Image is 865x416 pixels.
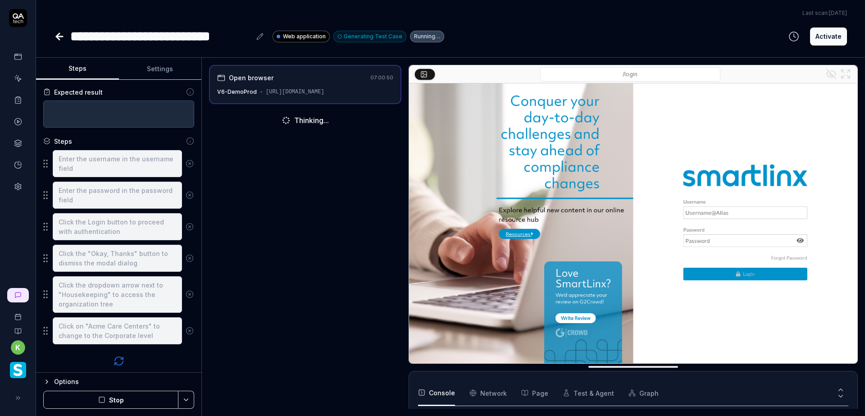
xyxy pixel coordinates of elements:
a: Documentation [4,320,32,335]
button: Graph [628,380,659,406]
button: Generating Test Case [333,31,406,42]
button: Steps [36,58,119,80]
div: Suggestions [43,213,194,241]
a: Web application [273,30,330,42]
button: Stop [43,391,178,409]
div: Expected result [54,87,103,97]
time: 07:00:50 [370,74,393,81]
img: Screenshot [409,83,857,364]
button: Test & Agent [563,380,614,406]
div: Suggestions [43,150,194,178]
button: Options [43,376,194,387]
button: Remove step [182,155,197,173]
button: Activate [810,27,847,46]
div: Steps [54,137,72,146]
div: Suggestions [43,317,194,345]
button: View version history [783,27,805,46]
div: Options [54,376,194,387]
button: Open in full screen [838,67,853,81]
div: Suggestions [43,276,194,313]
span: Last scan: [802,9,847,17]
button: k [11,340,25,355]
div: Generating test steps... Just a moment [82,370,156,389]
a: New conversation [7,288,29,302]
button: Last scan:[DATE] [802,9,847,17]
div: [URL][DOMAIN_NAME] [266,88,324,96]
button: Remove step [182,186,197,204]
div: Running… [410,31,444,42]
button: Remove step [182,218,197,236]
button: Settings [119,58,202,80]
button: Remove step [182,285,197,303]
img: Smartlinx Logo [10,362,26,378]
button: Smartlinx Logo [4,355,32,380]
button: Remove step [182,322,197,340]
div: Suggestions [43,181,194,209]
div: Open browser [229,73,273,82]
button: Console [418,380,455,406]
button: Page [521,380,548,406]
div: Suggestions [43,244,194,272]
button: Network [469,380,507,406]
button: Remove step [182,249,197,267]
span: Web application [283,32,326,41]
div: V6-DemoProd [217,88,257,96]
div: Thinking... [294,115,329,126]
time: [DATE] [829,9,847,16]
button: Show all interative elements [824,67,838,81]
a: Book a call with us [4,306,32,320]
